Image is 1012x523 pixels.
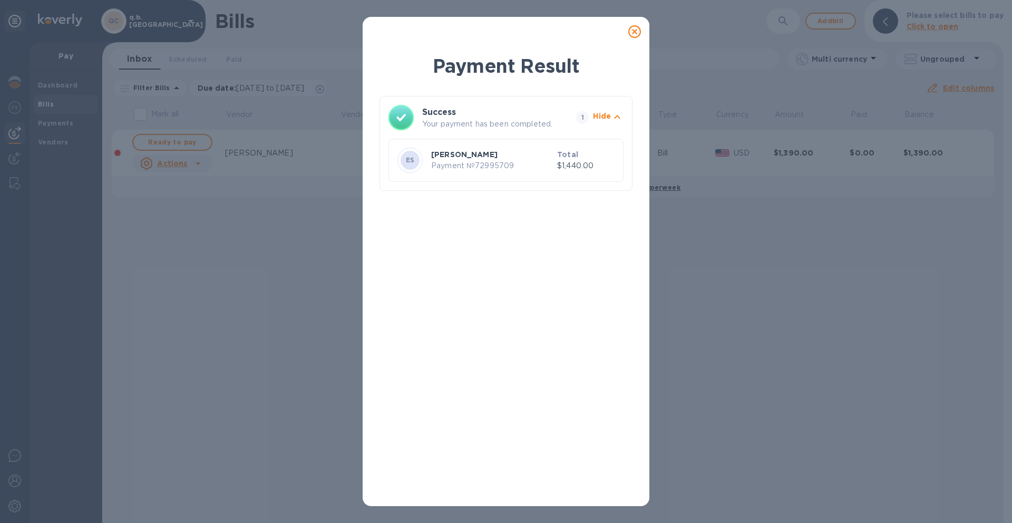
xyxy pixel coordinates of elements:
h1: Payment Result [379,53,632,79]
span: 1 [576,111,589,124]
button: Hide [593,111,624,125]
p: $1,440.00 [557,160,615,171]
b: ES [406,156,415,164]
p: Hide [593,111,611,121]
p: Payment № 72995709 [431,160,553,171]
h3: Success [422,106,557,119]
b: Total [557,150,578,159]
p: Your payment has been completed. [422,119,572,130]
p: [PERSON_NAME] [431,149,553,160]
